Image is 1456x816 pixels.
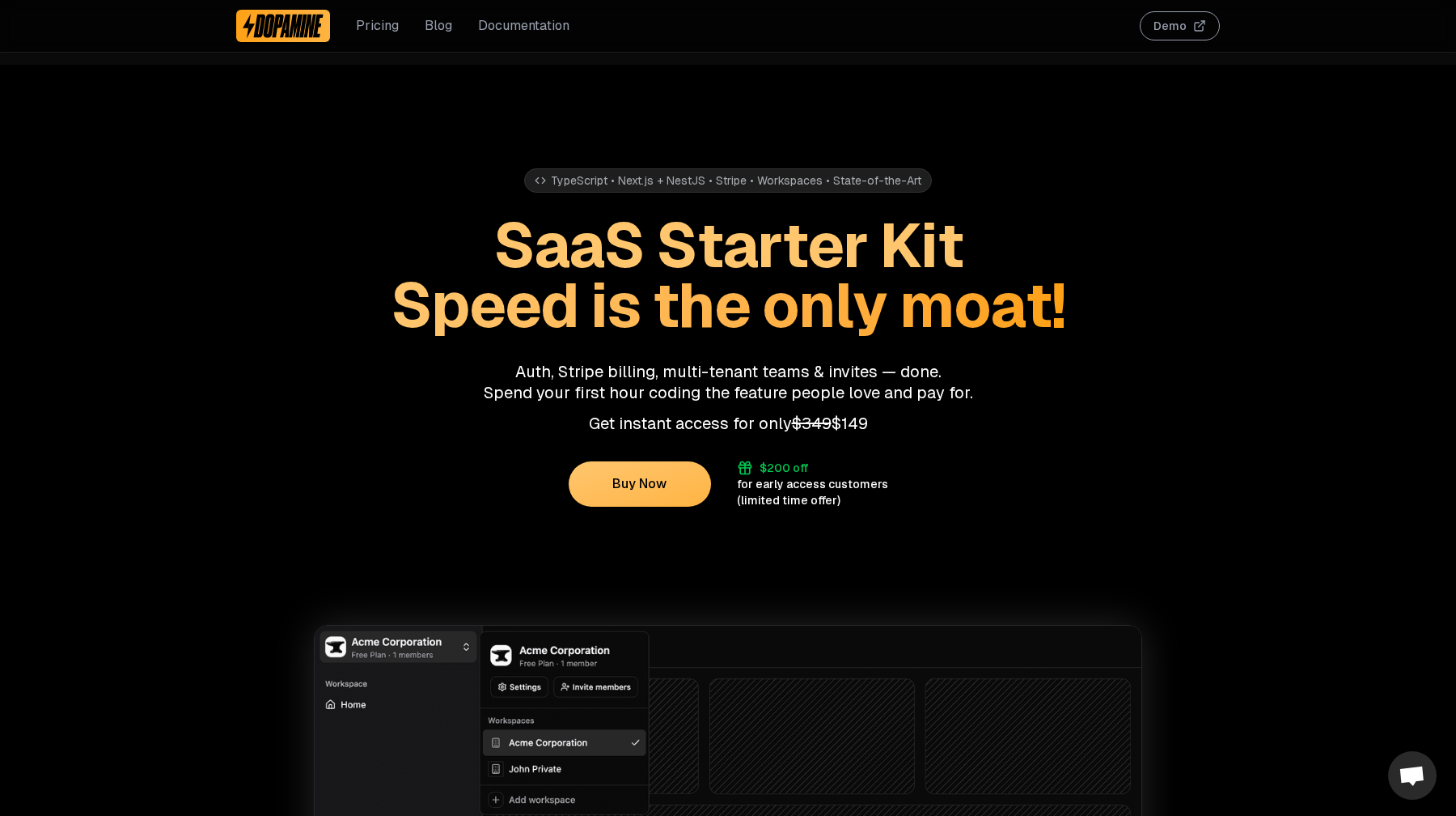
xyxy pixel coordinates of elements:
[1140,11,1220,40] button: Demo
[737,492,840,508] div: (limited time offer)
[792,413,832,434] span: $349
[524,168,932,193] div: TypeScript • Next.js + NestJS • Stripe • Workspaces • State-of-the-Art
[356,16,399,36] a: Pricing
[425,16,452,36] a: Blog
[391,266,1065,345] span: Speed is the only moat!
[493,206,963,285] span: SaaS Starter Kit
[569,461,711,507] button: Buy Now
[243,13,324,39] img: Dopamine
[236,413,1220,434] p: Get instant access for only $149
[1388,751,1437,800] div: Open chat
[236,10,330,42] a: Dopamine
[478,16,569,36] a: Documentation
[236,361,1220,403] p: Auth, Stripe billing, multi-tenant teams & invites — done. Spend your first hour coding the featu...
[737,476,888,492] div: for early access customers
[760,460,808,476] div: $200 off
